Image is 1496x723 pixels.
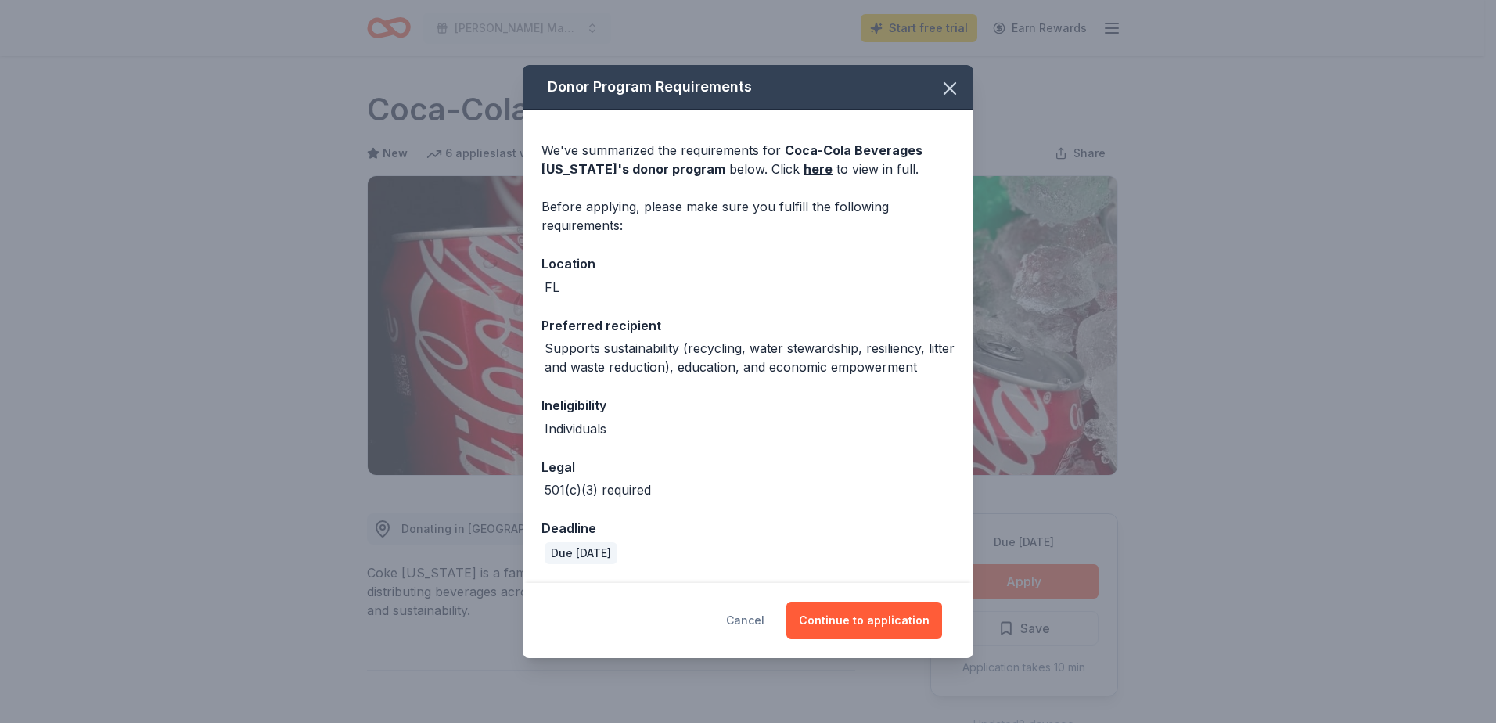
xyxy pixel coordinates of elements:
div: Location [541,254,955,274]
div: Deadline [541,518,955,538]
div: Ineligibility [541,395,955,415]
div: We've summarized the requirements for below. Click to view in full. [541,141,955,178]
div: Preferred recipient [541,315,955,336]
div: Due [DATE] [545,542,617,564]
button: Cancel [726,602,764,639]
div: Supports sustainability (recycling, water stewardship, resiliency, litter and waste reduction), e... [545,339,955,376]
div: Individuals [545,419,606,438]
div: FL [545,278,559,297]
div: Before applying, please make sure you fulfill the following requirements: [541,197,955,235]
div: 501(c)(3) required [545,480,651,499]
button: Continue to application [786,602,942,639]
div: Donor Program Requirements [523,65,973,110]
div: Legal [541,457,955,477]
a: here [804,160,833,178]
